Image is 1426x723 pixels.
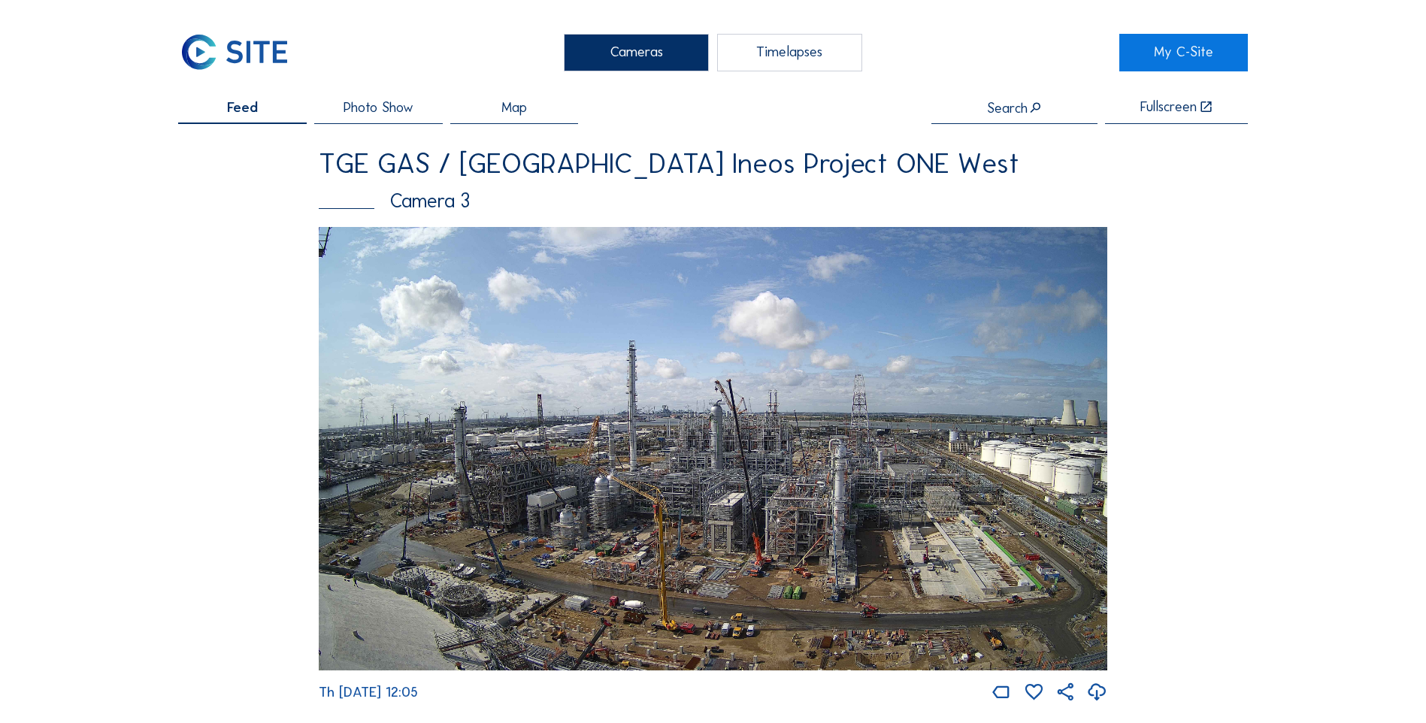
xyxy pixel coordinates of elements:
[319,191,1107,210] div: Camera 3
[717,34,862,71] div: Timelapses
[564,34,709,71] div: Cameras
[1119,34,1248,71] a: My C-Site
[178,34,307,71] a: C-SITE Logo
[1140,100,1197,115] div: Fullscreen
[319,227,1107,670] img: Image
[319,150,1107,178] div: TGE GAS / [GEOGRAPHIC_DATA] Ineos Project ONE West
[319,683,418,700] span: Th [DATE] 12:05
[227,101,258,115] span: Feed
[501,101,527,115] span: Map
[178,34,290,71] img: C-SITE Logo
[344,101,413,115] span: Photo Show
